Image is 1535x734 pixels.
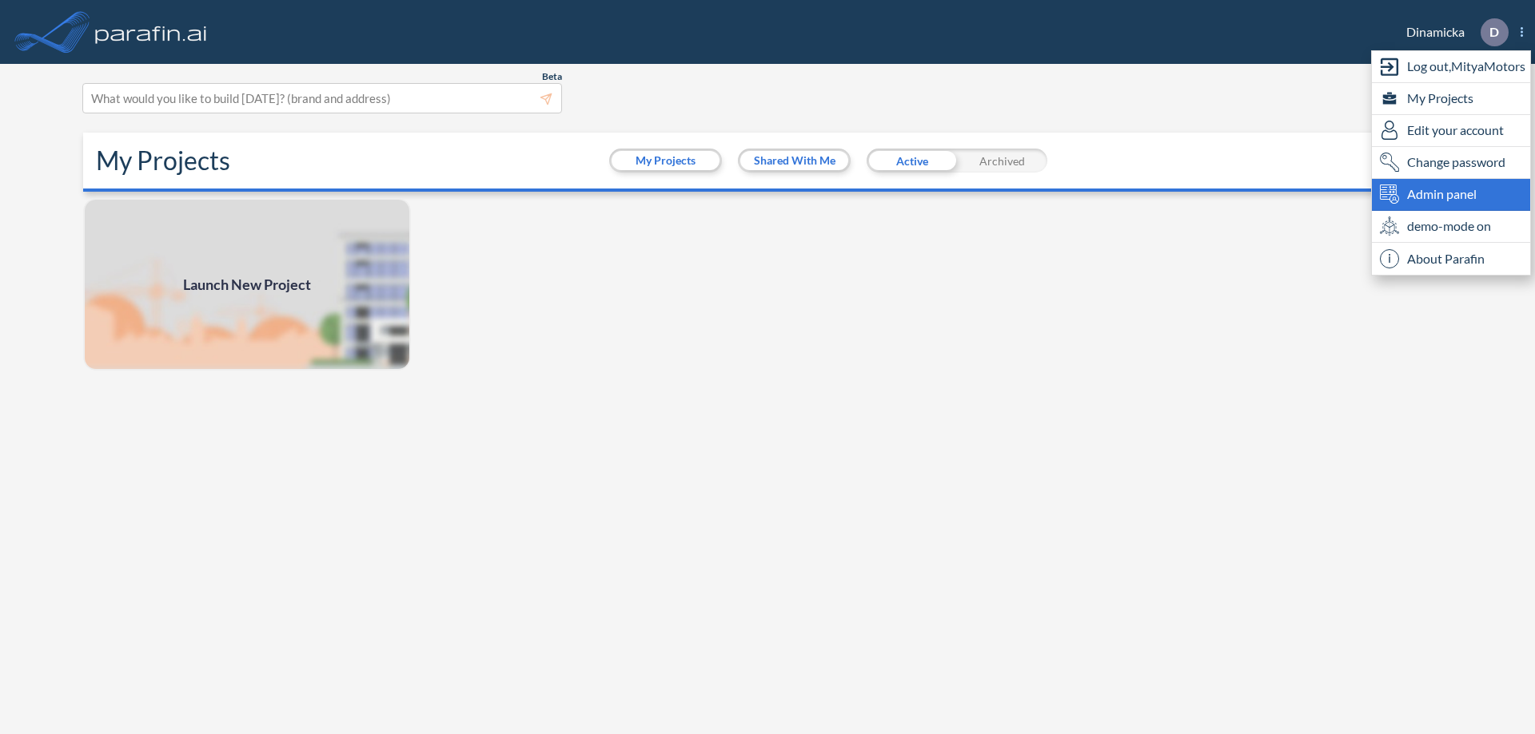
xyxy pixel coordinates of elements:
img: add [83,198,411,371]
div: Edit user [1372,115,1530,147]
div: Change password [1372,147,1530,179]
span: Admin panel [1407,184,1477,204]
span: i [1380,249,1399,268]
p: D [1489,25,1499,39]
button: Shared With Me [740,151,848,170]
span: My Projects [1407,89,1473,108]
span: demo-mode on [1407,216,1491,236]
img: logo [92,16,210,48]
span: Log out, MityaMotors [1407,57,1525,76]
div: Archived [957,149,1047,173]
h2: My Projects [96,145,230,176]
span: Beta [542,70,562,83]
div: demo-mode on [1372,211,1530,243]
div: Admin panel [1372,179,1530,211]
a: Launch New Project [83,198,411,371]
div: Dinamicka [1382,18,1523,46]
span: Change password [1407,153,1505,172]
button: My Projects [612,151,720,170]
div: Log out [1372,51,1530,83]
div: Active [867,149,957,173]
div: About Parafin [1372,243,1530,275]
span: About Parafin [1407,249,1485,268]
span: Launch New Project [183,274,311,296]
div: My Projects [1372,83,1530,115]
span: Edit your account [1407,121,1504,140]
